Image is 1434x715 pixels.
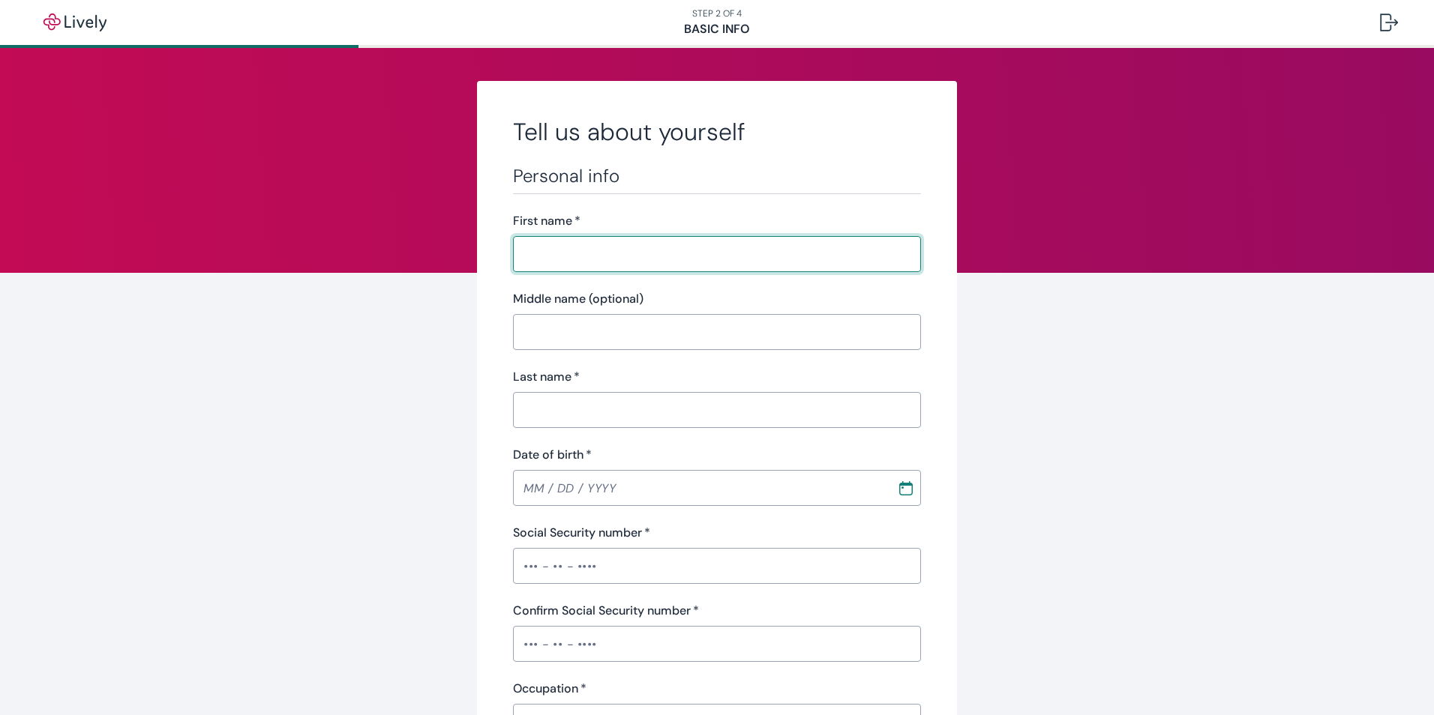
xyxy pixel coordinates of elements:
button: Log out [1368,4,1410,40]
h2: Tell us about yourself [513,117,921,147]
input: ••• - •• - •••• [513,629,921,659]
img: Lively [33,13,117,31]
input: MM / DD / YYYY [513,473,886,503]
button: Choose date [892,474,919,501]
label: Date of birth [513,446,592,464]
label: Occupation [513,680,586,698]
label: Middle name (optional) [513,290,643,308]
label: Confirm Social Security number [513,602,699,620]
label: Last name [513,368,580,386]
label: Social Security number [513,524,650,542]
h3: Personal info [513,165,921,187]
label: First name [513,212,580,230]
svg: Calendar [898,480,913,495]
input: ••• - •• - •••• [513,551,921,581]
